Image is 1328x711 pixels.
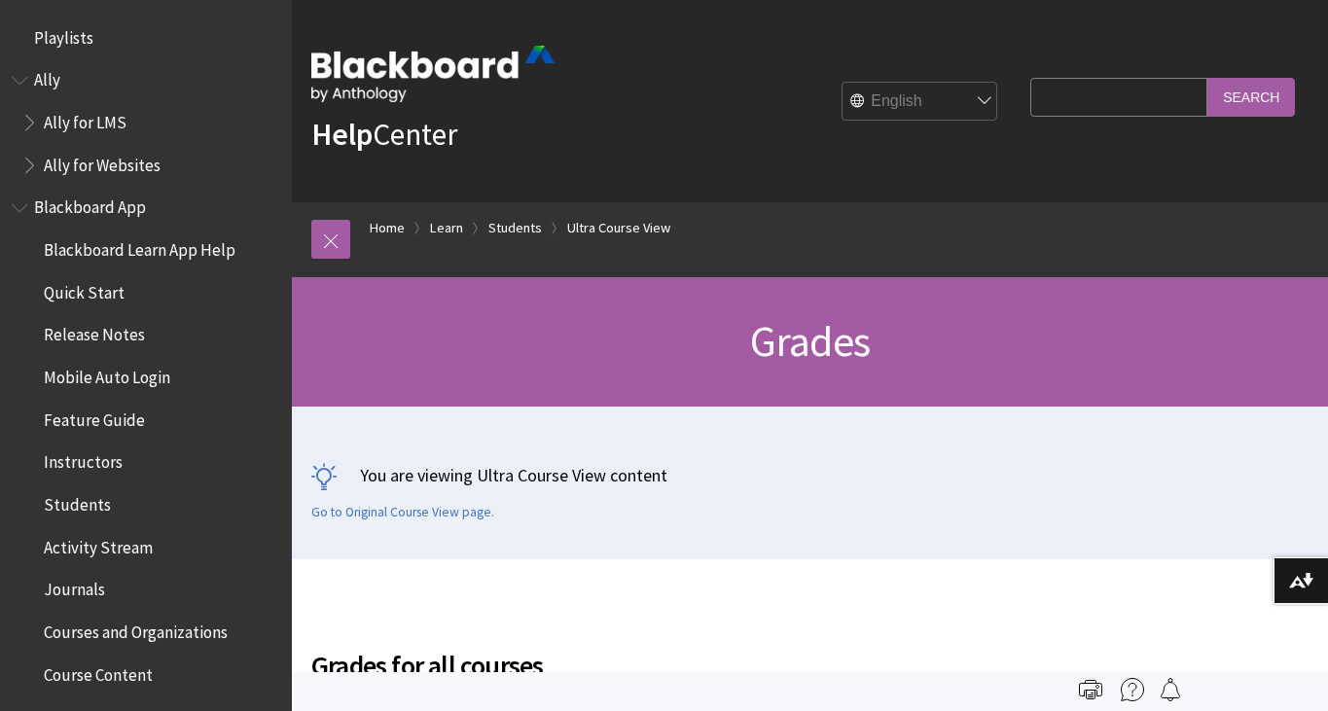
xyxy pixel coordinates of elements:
[430,216,463,240] a: Learn
[1207,78,1295,116] input: Search
[750,314,870,368] span: Grades
[311,115,457,154] a: HelpCenter
[44,319,145,345] span: Release Notes
[370,216,405,240] a: Home
[34,21,93,48] span: Playlists
[44,361,170,387] span: Mobile Auto Login
[44,574,105,600] span: Journals
[12,21,280,54] nav: Book outline for Playlists
[1159,678,1182,701] img: Follow this page
[44,531,153,557] span: Activity Stream
[44,488,111,515] span: Students
[44,658,153,685] span: Course Content
[488,216,542,240] a: Students
[1121,678,1144,701] img: More help
[567,216,670,240] a: Ultra Course View
[44,106,126,132] span: Ally for LMS
[44,446,123,473] span: Instructors
[44,233,235,260] span: Blackboard Learn App Help
[311,463,1309,487] p: You are viewing Ultra Course View content
[44,276,125,302] span: Quick Start
[311,115,373,154] strong: Help
[843,82,998,121] select: Site Language Selector
[34,64,60,90] span: Ally
[44,616,228,642] span: Courses and Organizations
[12,64,280,182] nav: Book outline for Anthology Ally Help
[34,192,146,218] span: Blackboard App
[1079,678,1102,701] img: Print
[44,149,161,175] span: Ally for Websites
[44,404,145,430] span: Feature Guide
[311,504,494,521] a: Go to Original Course View page.
[311,46,555,102] img: Blackboard by Anthology
[311,645,1021,686] span: Grades for all courses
